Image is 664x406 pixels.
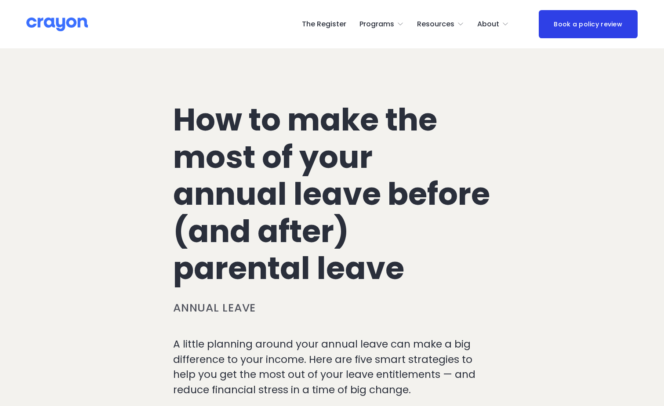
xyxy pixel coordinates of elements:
[417,18,454,31] span: Resources
[477,17,509,31] a: folder dropdown
[417,17,464,31] a: folder dropdown
[539,10,638,39] a: Book a policy review
[477,18,499,31] span: About
[302,17,346,31] a: The Register
[173,300,256,315] a: Annual leave
[26,17,88,32] img: Crayon
[173,101,491,287] h1: How to make the most of your annual leave before (and after) parental leave
[173,337,491,398] p: A little planning around your annual leave can make a big difference to your income. Here are fiv...
[359,17,404,31] a: folder dropdown
[359,18,394,31] span: Programs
